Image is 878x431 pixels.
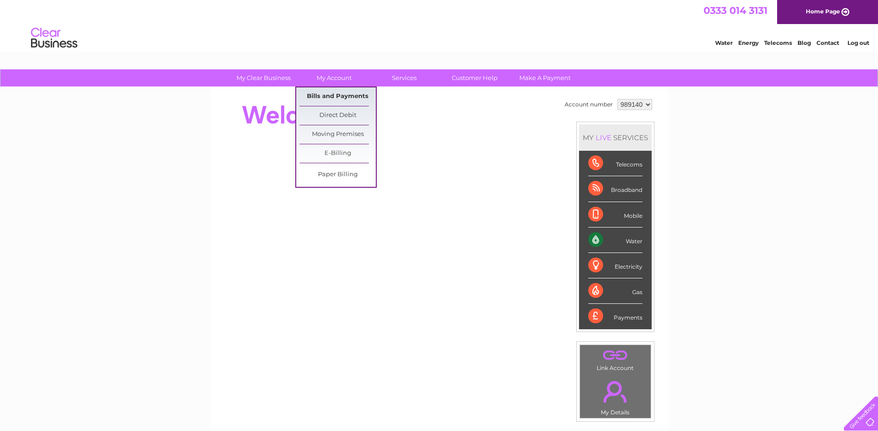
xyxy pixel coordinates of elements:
[715,39,733,46] a: Water
[594,133,613,142] div: LIVE
[704,5,767,16] a: 0333 014 3131
[588,202,642,228] div: Mobile
[579,373,651,419] td: My Details
[299,144,376,163] a: E-Billing
[847,39,869,46] a: Log out
[588,278,642,304] div: Gas
[764,39,792,46] a: Telecoms
[299,87,376,106] a: Bills and Payments
[582,347,648,363] a: .
[221,5,658,45] div: Clear Business is a trading name of Verastar Limited (registered in [GEOGRAPHIC_DATA] No. 3667643...
[31,24,78,52] img: logo.png
[299,125,376,144] a: Moving Premises
[588,228,642,253] div: Water
[562,97,615,112] td: Account number
[588,253,642,278] div: Electricity
[579,124,652,151] div: MY SERVICES
[797,39,811,46] a: Blog
[225,69,302,86] a: My Clear Business
[299,106,376,125] a: Direct Debit
[588,304,642,329] div: Payments
[507,69,583,86] a: Make A Payment
[582,376,648,408] a: .
[366,69,442,86] a: Services
[588,176,642,202] div: Broadband
[738,39,759,46] a: Energy
[299,166,376,184] a: Paper Billing
[816,39,839,46] a: Contact
[579,345,651,374] td: Link Account
[296,69,372,86] a: My Account
[588,151,642,176] div: Telecoms
[436,69,513,86] a: Customer Help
